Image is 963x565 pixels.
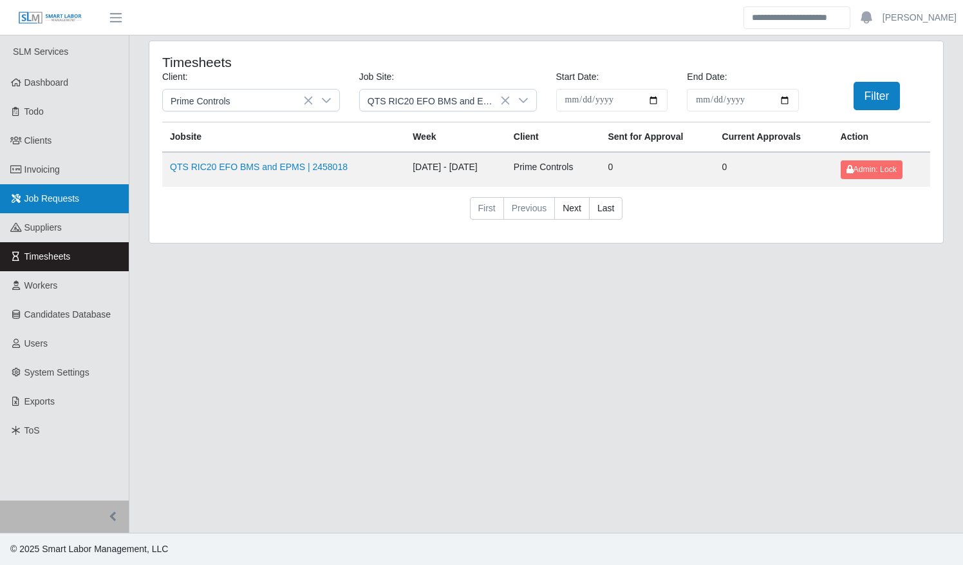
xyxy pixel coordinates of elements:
span: Clients [24,135,52,146]
th: Action [833,122,930,153]
span: Exports [24,396,55,407]
label: End Date: [687,70,727,84]
span: Users [24,338,48,349]
th: Week [405,122,506,153]
label: Client: [162,70,188,84]
th: Current Approvals [715,122,833,153]
td: 0 [715,152,833,186]
th: Jobsite [162,122,405,153]
span: Dashboard [24,77,69,88]
a: [PERSON_NAME] [883,11,957,24]
th: Sent for Approval [600,122,714,153]
td: [DATE] - [DATE] [405,152,506,186]
a: Last [589,197,622,220]
span: Prime Controls [163,90,313,111]
span: SLM Services [13,46,68,57]
nav: pagination [162,197,930,231]
a: Next [554,197,590,220]
span: Admin: Lock [846,165,897,174]
span: Job Requests [24,193,80,204]
label: Start Date: [556,70,599,84]
td: Prime Controls [506,152,601,186]
img: SLM Logo [18,11,82,25]
label: Job Site: [359,70,394,84]
span: System Settings [24,367,89,378]
button: Filter [854,82,901,110]
span: QTS RIC20 EFO BMS and EPMS [360,90,510,111]
span: ToS [24,425,40,436]
span: Invoicing [24,164,60,175]
span: Candidates Database [24,309,111,320]
button: Admin: Lock [841,160,902,178]
span: Timesheets [24,251,71,262]
span: © 2025 Smart Labor Management, LLC [10,544,168,554]
th: Client [506,122,601,153]
td: 0 [600,152,714,186]
input: Search [743,6,850,29]
span: Suppliers [24,222,62,233]
span: Workers [24,280,58,291]
a: QTS RIC20 EFO BMS and EPMS | 2458018 [170,162,348,172]
span: Todo [24,106,44,117]
h4: Timesheets [162,54,471,70]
